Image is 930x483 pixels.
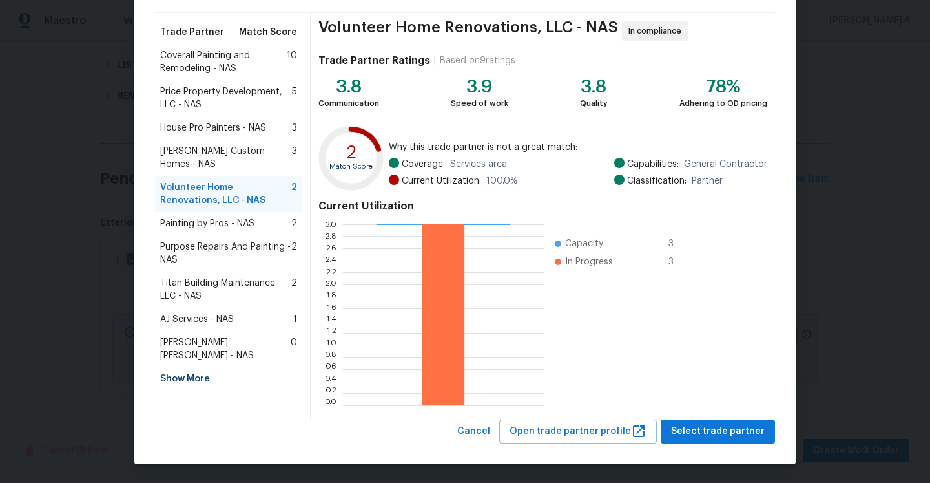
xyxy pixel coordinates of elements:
[692,175,723,188] span: Partner
[325,232,336,240] text: 2.8
[239,26,297,39] span: Match Score
[160,145,292,171] span: [PERSON_NAME] Custom Homes - NAS
[318,97,379,110] div: Communication
[451,80,508,93] div: 3.9
[661,420,775,444] button: Select trade partner
[327,305,336,312] text: 1.6
[318,54,430,67] h4: Trade Partner Ratings
[318,21,618,41] span: Volunteer Home Renovations, LLC - NAS
[291,181,297,207] span: 2
[430,54,440,67] div: |
[679,97,767,110] div: Adhering to OD pricing
[510,424,646,440] span: Open trade partner profile
[160,85,292,111] span: Price Property Development, LLC - NAS
[160,122,266,134] span: House Pro Painters - NAS
[324,377,336,385] text: 0.4
[325,244,336,252] text: 2.6
[627,175,687,188] span: Classification:
[287,49,297,75] span: 10
[325,281,336,288] text: 2.0
[402,158,445,171] span: Coverage:
[346,144,356,162] text: 2
[325,257,336,264] text: 2.4
[329,163,373,170] text: Match Score
[291,277,297,303] span: 2
[668,255,689,268] span: 3
[325,389,336,397] text: 0.2
[684,158,767,171] span: General Contractor
[565,255,613,268] span: In Progress
[457,424,490,440] span: Cancel
[402,175,481,188] span: Current Utilization:
[325,268,336,276] text: 2.2
[389,141,767,154] span: Why this trade partner is not a great match:
[486,175,518,188] span: 100.0 %
[326,293,336,301] text: 1.8
[292,85,297,111] span: 5
[160,241,291,266] span: Purpose Repairs And Painting - NAS
[324,353,336,361] text: 0.8
[155,367,302,391] div: Show More
[160,277,291,303] span: Titan Building Maintenance LLC - NAS
[324,402,336,409] text: 0.0
[580,97,608,110] div: Quality
[293,313,297,326] span: 1
[440,54,515,67] div: Based on 9 ratings
[325,220,336,228] text: 3.0
[451,97,508,110] div: Speed of work
[580,80,608,93] div: 3.8
[628,25,687,38] span: In compliance
[327,329,336,337] text: 1.2
[160,217,254,230] span: Painting by Pros - NAS
[291,336,297,362] span: 0
[325,365,336,373] text: 0.6
[160,49,287,75] span: Coverall Painting and Remodeling - NAS
[450,158,507,171] span: Services area
[292,122,297,134] span: 3
[452,420,495,444] button: Cancel
[326,341,336,349] text: 1.0
[671,424,765,440] span: Select trade partner
[291,217,297,230] span: 2
[679,80,767,93] div: 78%
[326,317,336,325] text: 1.4
[318,200,767,213] h4: Current Utilization
[627,158,679,171] span: Capabilities:
[160,181,291,207] span: Volunteer Home Renovations, LLC - NAS
[292,145,297,171] span: 3
[291,241,297,266] span: 2
[160,336,291,362] span: [PERSON_NAME] [PERSON_NAME] - NAS
[160,26,224,39] span: Trade Partner
[565,237,603,250] span: Capacity
[318,80,379,93] div: 3.8
[499,420,657,444] button: Open trade partner profile
[668,237,689,250] span: 3
[160,313,234,326] span: AJ Services - NAS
